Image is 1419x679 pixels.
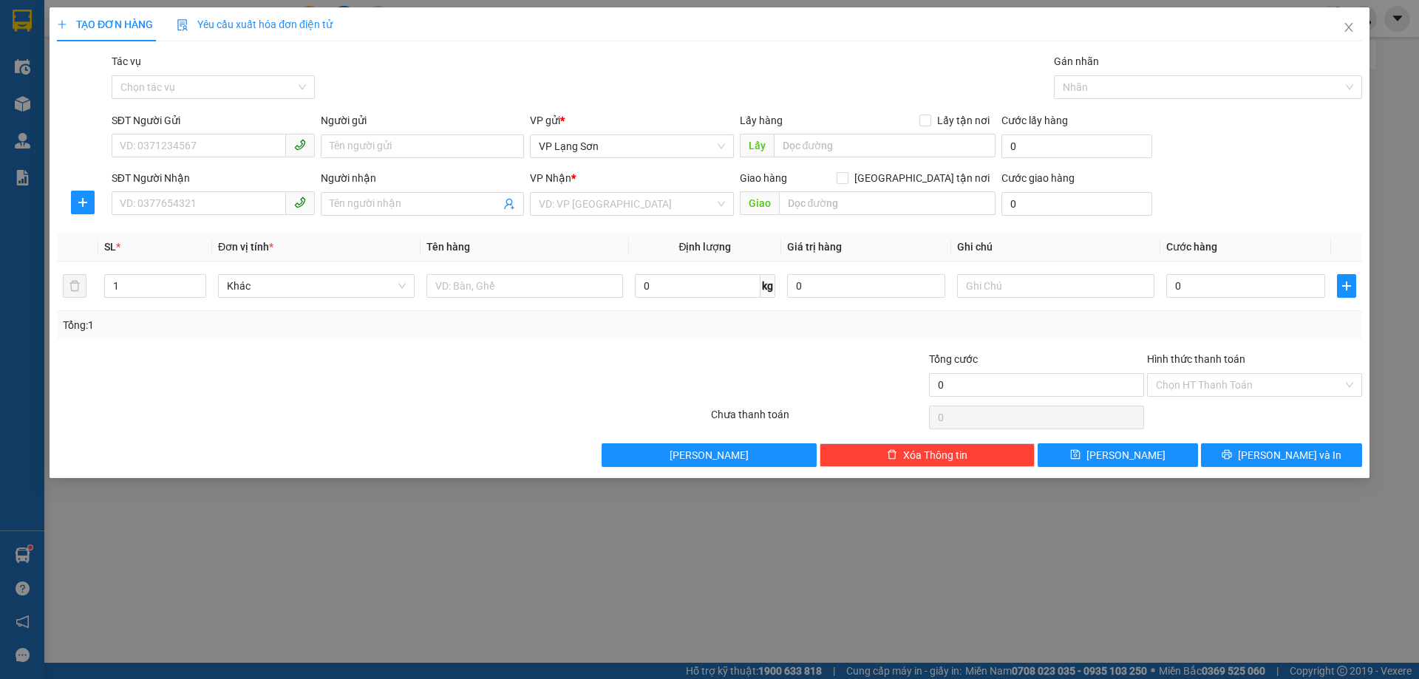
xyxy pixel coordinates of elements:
[820,443,1035,467] button: deleteXóa Thông tin
[426,241,470,253] span: Tên hàng
[1338,280,1355,292] span: plus
[929,353,978,365] span: Tổng cước
[177,19,188,31] img: icon
[1147,353,1245,365] label: Hình thức thanh toán
[57,19,67,30] span: plus
[112,112,315,129] div: SĐT Người Gửi
[321,170,524,186] div: Người nhận
[679,241,732,253] span: Định lượng
[958,274,1154,298] input: Ghi Chú
[294,197,306,208] span: phone
[426,274,623,298] input: VD: Bàn, Ghế
[740,172,787,184] span: Giao hàng
[740,134,774,157] span: Lấy
[1222,449,1232,461] span: printer
[1337,274,1356,298] button: plus
[1166,241,1217,253] span: Cước hàng
[887,449,897,461] span: delete
[321,112,524,129] div: Người gửi
[787,274,946,298] input: 0
[71,191,95,214] button: plus
[740,115,783,126] span: Lấy hàng
[112,170,315,186] div: SĐT Người Nhận
[531,112,734,129] div: VP gửi
[540,135,725,157] span: VP Lạng Sơn
[1001,115,1068,126] label: Cước lấy hàng
[57,18,153,30] span: TẠO ĐƠN HÀNG
[1001,192,1152,216] input: Cước giao hàng
[104,241,116,253] span: SL
[1038,443,1198,467] button: save[PERSON_NAME]
[72,197,94,208] span: plus
[112,55,141,67] label: Tác vụ
[1071,449,1081,461] span: save
[1001,134,1152,158] input: Cước lấy hàng
[787,241,842,253] span: Giá trị hàng
[848,170,996,186] span: [GEOGRAPHIC_DATA] tận nơi
[1202,443,1362,467] button: printer[PERSON_NAME] và In
[1087,447,1166,463] span: [PERSON_NAME]
[760,274,775,298] span: kg
[952,233,1160,262] th: Ghi chú
[227,275,406,297] span: Khác
[1343,21,1355,33] span: close
[218,241,273,253] span: Đơn vị tính
[709,406,928,432] div: Chưa thanh toán
[177,18,333,30] span: Yêu cầu xuất hóa đơn điện tử
[779,191,996,215] input: Dọc đường
[1238,447,1341,463] span: [PERSON_NAME] và In
[294,139,306,151] span: phone
[504,198,516,210] span: user-add
[1001,172,1075,184] label: Cước giao hàng
[774,134,996,157] input: Dọc đường
[931,112,996,129] span: Lấy tận nơi
[531,172,572,184] span: VP Nhận
[63,317,548,333] div: Tổng: 1
[1054,55,1099,67] label: Gán nhãn
[740,191,779,215] span: Giao
[670,447,749,463] span: [PERSON_NAME]
[1328,7,1369,49] button: Close
[63,274,86,298] button: delete
[602,443,817,467] button: [PERSON_NAME]
[903,447,967,463] span: Xóa Thông tin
